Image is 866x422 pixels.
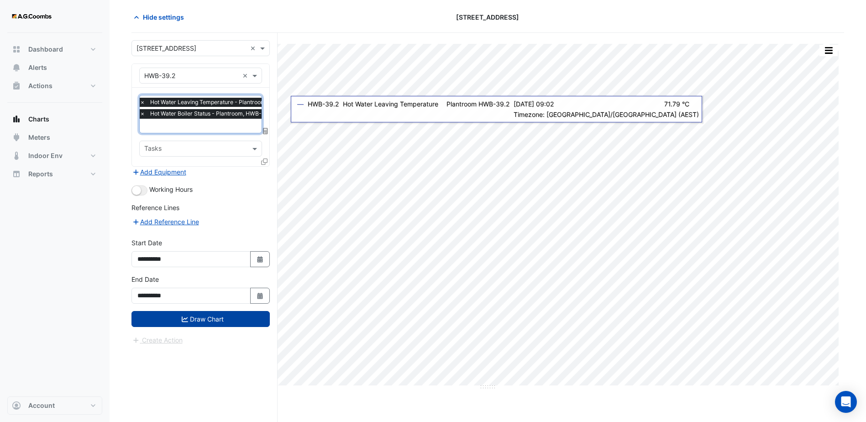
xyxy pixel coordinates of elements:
[138,98,147,107] span: ×
[7,147,102,165] button: Indoor Env
[143,12,184,22] span: Hide settings
[138,109,147,118] span: ×
[12,133,21,142] app-icon: Meters
[131,335,183,343] app-escalated-ticket-create-button: Please draw the charts first
[28,169,53,179] span: Reports
[28,45,63,54] span: Dashboard
[131,216,199,227] button: Add Reference Line
[131,9,190,25] button: Hide settings
[28,151,63,160] span: Indoor Env
[11,7,52,26] img: Company Logo
[7,40,102,58] button: Dashboard
[131,274,159,284] label: End Date
[12,63,21,72] app-icon: Alerts
[131,238,162,248] label: Start Date
[12,45,21,54] app-icon: Dashboard
[148,109,276,118] span: Hot Water Boiler Status - Plantroom, HWB-39.2
[149,185,193,193] span: Working Hours
[12,115,21,124] app-icon: Charts
[12,169,21,179] app-icon: Reports
[148,98,299,107] span: Hot Water Leaving Temperature - Plantroom, HWB-39.2
[143,143,162,155] div: Tasks
[7,77,102,95] button: Actions
[28,63,47,72] span: Alerts
[256,255,264,263] fa-icon: Select Date
[131,311,270,327] button: Draw Chart
[456,12,519,22] span: [STREET_ADDRESS]
[256,292,264,300] fa-icon: Select Date
[835,391,857,413] div: Open Intercom Messenger
[131,167,187,177] button: Add Equipment
[28,115,49,124] span: Charts
[12,151,21,160] app-icon: Indoor Env
[7,128,102,147] button: Meters
[131,203,179,212] label: Reference Lines
[250,43,258,53] span: Clear
[28,401,55,410] span: Account
[819,45,838,56] button: More Options
[7,110,102,128] button: Charts
[242,71,250,80] span: Clear
[28,81,52,90] span: Actions
[28,133,50,142] span: Meters
[7,165,102,183] button: Reports
[7,58,102,77] button: Alerts
[7,396,102,415] button: Account
[261,158,268,165] span: Clone Favourites and Tasks from this Equipment to other Equipment
[12,81,21,90] app-icon: Actions
[262,127,270,135] span: Choose Function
